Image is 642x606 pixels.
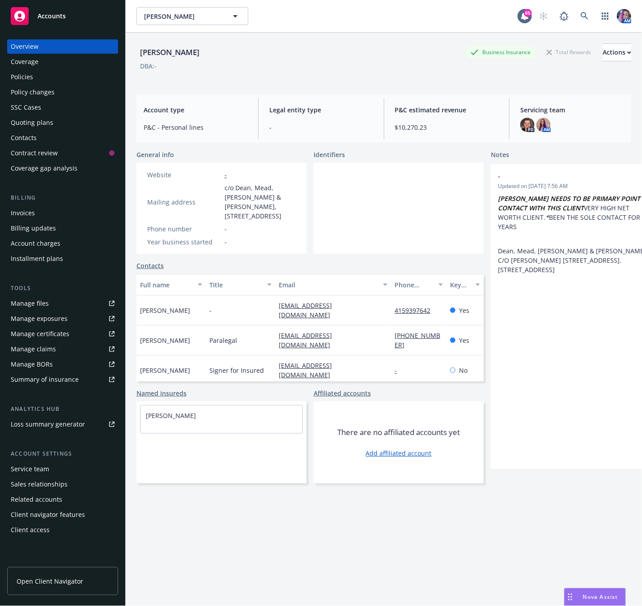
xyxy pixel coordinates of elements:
[147,170,221,179] div: Website
[269,105,373,115] span: Legal entity type
[225,183,296,221] span: c/o Dean, Mead, [PERSON_NAME] & [PERSON_NAME], [STREET_ADDRESS]
[140,366,190,375] span: [PERSON_NAME]
[11,357,53,371] div: Manage BORs
[7,312,118,326] a: Manage exposures
[395,105,499,115] span: P&C estimated revenue
[275,274,391,295] button: Email
[11,477,68,491] div: Sales relationships
[136,261,164,270] a: Contacts
[459,336,469,345] span: Yes
[140,280,192,290] div: Full name
[459,306,469,315] span: Yes
[7,236,118,251] a: Account charges
[209,280,262,290] div: Title
[564,588,626,606] button: Nova Assist
[144,123,247,132] span: P&C - Personal lines
[314,150,345,159] span: Identifiers
[7,462,118,476] a: Service team
[11,372,79,387] div: Summary of insurance
[450,280,470,290] div: Key contact
[279,301,337,319] a: [EMAIL_ADDRESS][DOMAIN_NAME]
[7,115,118,130] a: Quoting plans
[11,131,37,145] div: Contacts
[11,100,41,115] div: SSC Cases
[395,366,404,375] a: -
[7,284,118,293] div: Tools
[279,280,378,290] div: Email
[459,366,468,375] span: No
[11,508,85,522] div: Client navigator features
[136,47,203,58] div: [PERSON_NAME]
[314,388,371,398] a: Affiliated accounts
[7,4,118,29] a: Accounts
[7,405,118,414] div: Analytics hub
[136,274,206,295] button: Full name
[147,237,221,247] div: Year business started
[7,131,118,145] a: Contacts
[524,9,532,17] div: 65
[565,589,576,606] div: Drag to move
[11,462,49,476] div: Service team
[7,327,118,341] a: Manage certificates
[520,118,535,132] img: photo
[7,39,118,54] a: Overview
[11,296,49,311] div: Manage files
[7,193,118,202] div: Billing
[466,47,535,58] div: Business Insurance
[269,123,373,132] span: -
[279,331,337,349] a: [EMAIL_ADDRESS][DOMAIN_NAME]
[395,331,440,349] a: [PHONE_NUMBER]
[7,357,118,371] a: Manage BORs
[136,150,174,159] span: General info
[7,372,118,387] a: Summary of insurance
[11,206,35,220] div: Invoices
[209,306,212,315] span: -
[11,115,53,130] div: Quoting plans
[603,44,631,61] div: Actions
[7,206,118,220] a: Invoices
[147,197,221,207] div: Mailing address
[11,523,50,537] div: Client access
[7,55,118,69] a: Coverage
[225,224,227,234] span: -
[11,417,85,431] div: Loss summary generator
[11,85,55,99] div: Policy changes
[7,70,118,84] a: Policies
[11,146,58,160] div: Contract review
[395,306,438,315] a: 4159397642
[395,280,433,290] div: Phone number
[11,312,68,326] div: Manage exposures
[140,336,190,345] span: [PERSON_NAME]
[7,492,118,507] a: Related accounts
[11,236,60,251] div: Account charges
[617,9,631,23] img: photo
[144,12,221,21] span: [PERSON_NAME]
[576,7,594,25] a: Search
[596,7,614,25] a: Switch app
[17,576,83,586] span: Open Client Navigator
[206,274,275,295] button: Title
[279,361,337,379] a: [EMAIL_ADDRESS][DOMAIN_NAME]
[7,296,118,311] a: Manage files
[209,336,237,345] span: Paralegal
[11,492,62,507] div: Related accounts
[7,85,118,99] a: Policy changes
[136,388,187,398] a: Named insureds
[11,327,69,341] div: Manage certificates
[7,221,118,235] a: Billing updates
[446,274,484,295] button: Key contact
[140,306,190,315] span: [PERSON_NAME]
[7,508,118,522] a: Client navigator features
[520,105,624,115] span: Servicing team
[11,221,56,235] div: Billing updates
[491,150,509,161] span: Notes
[11,39,38,54] div: Overview
[209,366,264,375] span: Signer for Insured
[11,252,63,266] div: Installment plans
[7,449,118,458] div: Account settings
[147,224,221,234] div: Phone number
[535,7,553,25] a: Start snowing
[11,342,56,356] div: Manage claims
[395,123,499,132] span: $10,270.23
